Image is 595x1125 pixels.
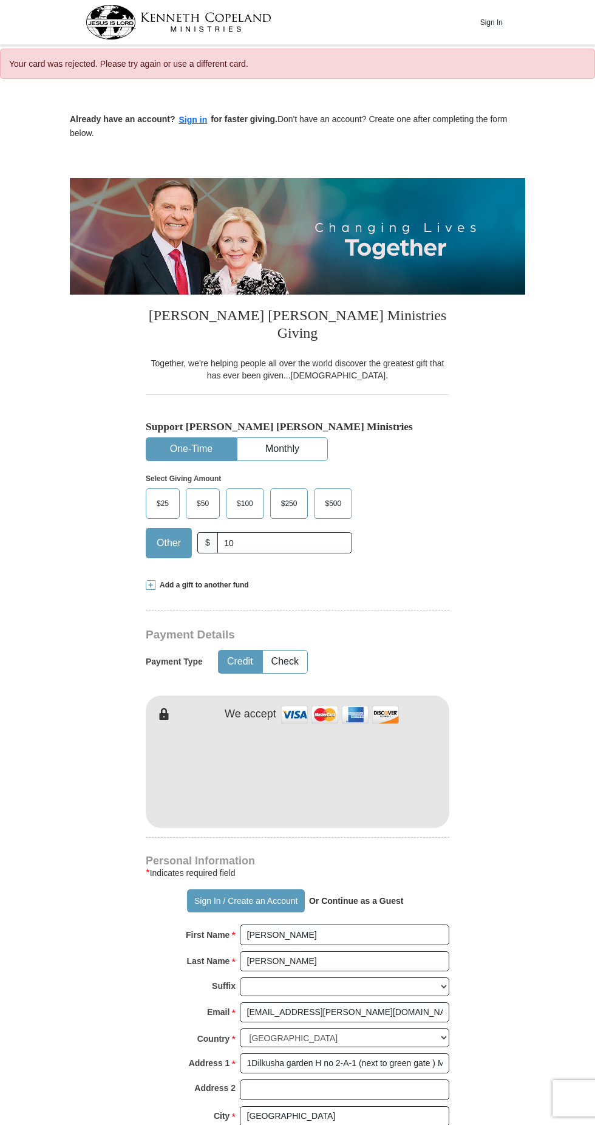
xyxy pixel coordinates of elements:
button: Sign In [473,13,509,32]
input: Other Amount [217,532,352,553]
span: $50 [191,494,215,513]
button: Credit [219,651,262,673]
strong: Address 1 [189,1055,230,1072]
span: $25 [151,494,175,513]
h5: Payment Type [146,657,203,667]
button: Sign in [175,113,211,127]
strong: City [214,1107,229,1124]
span: $100 [231,494,259,513]
button: Sign In / Create an Account [187,889,304,912]
span: Other [151,534,187,552]
h3: Payment Details [146,628,455,642]
strong: Suffix [212,977,236,994]
h4: Personal Information [146,856,449,866]
h3: [PERSON_NAME] [PERSON_NAME] Ministries Giving [146,295,449,357]
strong: Last Name [187,952,230,969]
span: $500 [319,494,347,513]
img: kcm-header-logo.svg [86,5,271,39]
button: Check [263,651,307,673]
strong: Or Continue as a Guest [309,896,404,906]
h4: We accept [225,708,276,721]
div: Indicates required field [146,866,449,880]
img: credit cards accepted [279,702,401,728]
div: Together, we're helping people all over the world discover the greatest gift that has ever been g... [146,357,449,381]
strong: Email [207,1004,229,1021]
span: $ [197,532,218,553]
strong: Address 2 [194,1079,236,1096]
strong: Select Giving Amount [146,474,221,483]
strong: First Name [186,926,229,943]
button: One-Time [146,438,236,460]
strong: Already have an account? for faster giving. [70,114,277,124]
span: Add a gift to another fund [155,580,249,590]
span: $250 [275,494,304,513]
p: Don't have an account? Create one after completing the form below. [70,113,525,139]
h5: Support [PERSON_NAME] [PERSON_NAME] Ministries [146,420,449,433]
button: Monthly [237,438,327,460]
strong: Country [197,1030,230,1047]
